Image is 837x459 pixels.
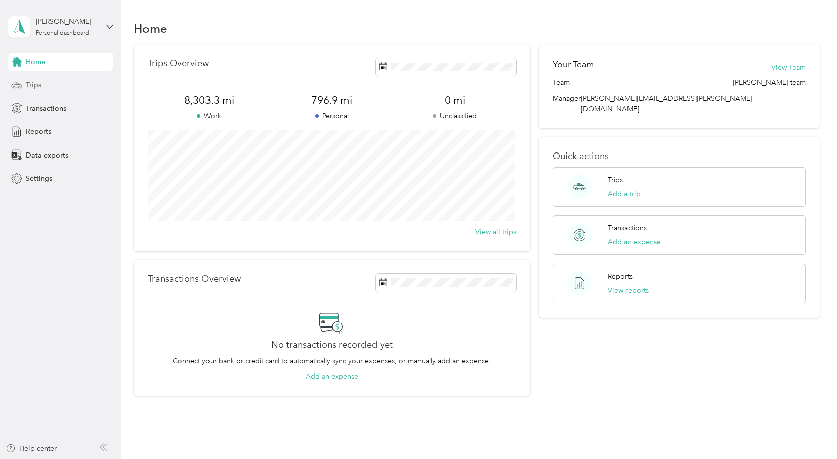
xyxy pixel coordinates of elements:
p: Unclassified [393,111,516,121]
span: Home [26,57,45,67]
span: 0 mi [393,93,516,107]
button: View reports [608,285,649,296]
button: Add an expense [608,237,661,247]
span: Team [553,77,570,88]
p: Trips Overview [148,58,209,69]
span: 8,303.3 mi [148,93,271,107]
span: Transactions [26,103,66,114]
span: [PERSON_NAME] team [733,77,806,88]
p: Transactions Overview [148,274,241,284]
span: Trips [26,80,41,90]
p: Trips [608,175,623,185]
h2: Your Team [553,58,594,71]
span: Reports [26,126,51,137]
button: Help center [6,443,57,454]
span: Data exports [26,150,68,161]
span: Manager [553,93,581,114]
button: Add a trip [608,189,641,199]
span: Settings [26,173,52,184]
h2: No transactions recorded yet [271,340,393,350]
div: [PERSON_NAME] [36,16,98,27]
button: View all trips [475,227,516,237]
iframe: Everlance-gr Chat Button Frame [781,403,837,459]
span: [PERSON_NAME][EMAIL_ADDRESS][PERSON_NAME][DOMAIN_NAME] [581,94,752,113]
p: Connect your bank or credit card to automatically sync your expenses, or manually add an expense. [173,356,491,366]
p: Quick actions [553,151,805,162]
p: Reports [608,271,633,282]
span: 796.9 mi [271,93,393,107]
p: Work [148,111,271,121]
button: Add an expense [306,371,358,382]
p: Personal [271,111,393,121]
button: View Team [771,62,806,73]
div: Personal dashboard [36,30,89,36]
h1: Home [134,23,167,34]
p: Transactions [608,223,647,233]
